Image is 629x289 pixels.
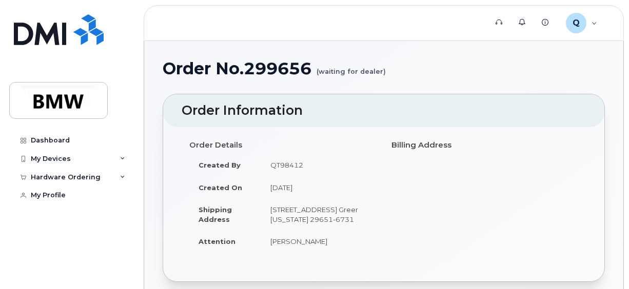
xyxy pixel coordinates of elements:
td: [PERSON_NAME] [261,230,376,253]
small: (waiting for dealer) [317,59,386,75]
td: [STREET_ADDRESS] Greer [US_STATE] 29651-6731 [261,198,376,230]
h2: Order Information [182,104,586,118]
strong: Shipping Address [199,205,232,223]
td: QT98412 [261,154,376,176]
h4: Order Details [189,141,376,150]
td: [DATE] [261,176,376,199]
strong: Created By [199,161,241,169]
h4: Billing Address [391,141,578,150]
strong: Attention [199,237,235,245]
strong: Created On [199,183,242,192]
h1: Order No.299656 [163,59,605,77]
